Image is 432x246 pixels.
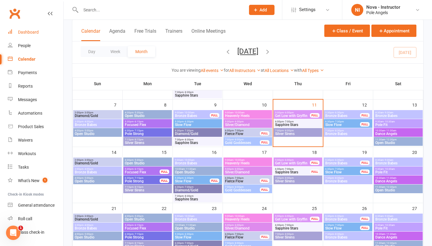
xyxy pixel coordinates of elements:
[175,141,221,145] span: Sapphire Stars
[18,151,36,156] div: Workouts
[175,114,210,118] span: Bronze Babes
[225,132,260,136] span: Fierce Flow
[385,129,396,132] span: - 11:30am
[325,161,360,165] span: Bronze Babes
[124,111,171,114] span: 4:30pm
[384,111,393,114] span: - 9:30am
[112,203,122,213] div: 21
[262,100,273,109] div: 10
[175,111,210,114] span: 9:00am
[191,28,226,41] button: Online Meetings
[312,203,323,213] div: 25
[375,170,421,174] span: Pole Fit
[74,111,121,114] span: 2:00pm
[8,120,63,133] a: Product Sales
[18,43,31,48] div: People
[234,224,244,226] span: - 6:00pm
[360,169,370,174] div: FULL
[175,170,221,174] span: Open Studio
[375,141,421,145] span: Open Studio
[128,46,155,57] button: Month
[225,159,271,161] span: 9:00am
[74,159,121,161] span: 2:00pm
[18,216,32,221] div: Roll call
[375,132,421,136] span: Dance Angels
[74,129,121,132] span: 4:00pm
[375,179,421,183] span: Dance Angels
[124,114,171,118] span: Open Studio
[79,6,241,14] input: Search...
[18,70,37,75] div: Payments
[124,186,171,188] span: 7:15pm
[18,226,23,230] span: 1
[175,215,221,217] span: 9:00am
[234,129,244,132] span: - 7:00pm
[234,138,244,141] span: - 8:00pm
[351,4,363,16] div: NI
[133,215,143,217] span: - 5:30pm
[109,28,125,41] button: Agenda
[183,215,194,217] span: - 10:00am
[310,217,319,221] div: FULL
[334,177,344,179] span: - 8:30pm
[385,138,397,141] span: - 12:30pm
[334,215,344,217] span: - 6:30pm
[310,169,319,174] div: FULL
[325,224,360,226] span: 6:30pm
[124,226,171,230] span: Focused Flex
[362,203,373,213] div: 26
[8,52,63,66] a: Calendar
[175,195,221,197] span: 7:30pm
[83,159,93,161] span: - 3:00pm
[273,77,323,90] th: Thu
[124,168,160,170] span: 5:30pm
[325,123,360,127] span: Slow Flow
[225,120,271,123] span: 5:00pm
[262,147,273,157] div: 17
[8,160,63,174] a: Tasks
[360,226,370,230] div: FULL
[175,186,221,188] span: 6:30pm
[225,170,271,174] span: Silver/Diamond
[375,159,421,161] span: 8:30am
[133,120,143,123] span: - 6:15pm
[8,39,63,52] a: People
[360,160,370,165] div: FULL
[275,179,321,183] span: Silver Sirens
[8,147,63,160] a: Workouts
[275,217,310,221] span: Get Low with Gryffin
[225,177,260,179] span: 6:00pm
[325,111,360,114] span: 5:30pm
[302,68,324,73] a: All Types
[375,161,421,165] span: Bronze Babes
[124,159,171,161] span: 4:30pm
[360,217,370,221] div: FULL
[212,203,223,213] div: 23
[8,93,63,106] a: Messages
[265,68,294,73] a: All Locations
[183,111,194,114] span: - 10:00am
[334,120,344,123] span: - 7:30pm
[74,177,121,179] span: 4:00pm
[175,129,221,132] span: 6:30pm
[275,123,321,127] span: Sapphire Stars
[325,215,360,217] span: 5:30pm
[275,114,310,118] span: Get Low with Gryffin
[185,224,196,226] span: - 11:00am
[175,217,221,221] span: Bronze Babes
[133,159,143,161] span: - 5:30pm
[275,132,321,136] span: Silver Sirens
[73,77,123,90] th: Sun
[310,160,319,165] div: FULL
[172,68,201,73] strong: You are viewing
[275,111,310,114] span: 5:00pm
[175,177,210,179] span: 5:30pm
[43,178,47,183] span: 1
[184,129,193,132] span: - 7:30pm
[124,224,171,226] span: 5:30pm
[362,100,373,109] div: 12
[334,111,344,114] span: - 6:30pm
[275,161,310,165] span: Get Low with Gryffin
[334,168,344,170] span: - 7:30pm
[184,138,193,141] span: - 8:30pm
